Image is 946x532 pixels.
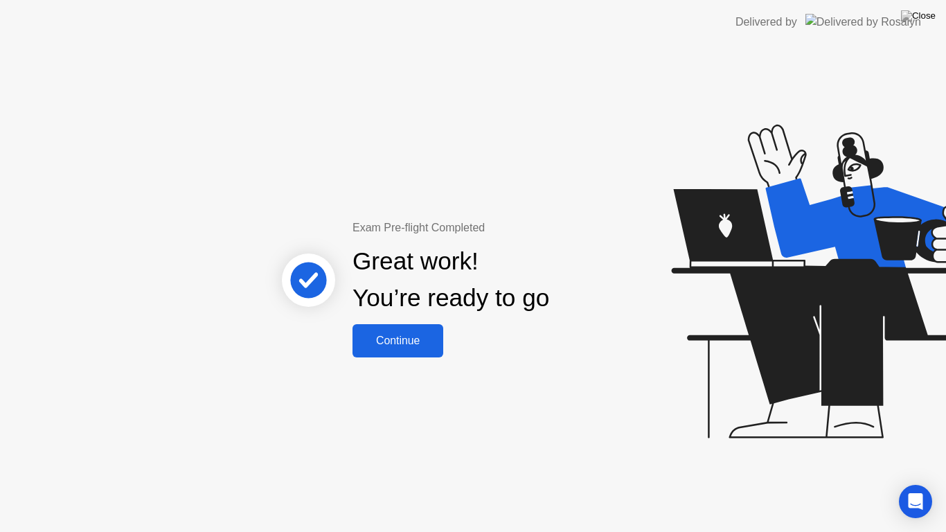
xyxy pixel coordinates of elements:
[901,10,936,21] img: Close
[352,220,639,236] div: Exam Pre-flight Completed
[805,14,921,30] img: Delivered by Rosalyn
[899,485,932,518] div: Open Intercom Messenger
[352,324,443,357] button: Continue
[357,335,439,347] div: Continue
[735,14,797,30] div: Delivered by
[352,243,549,317] div: Great work! You’re ready to go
